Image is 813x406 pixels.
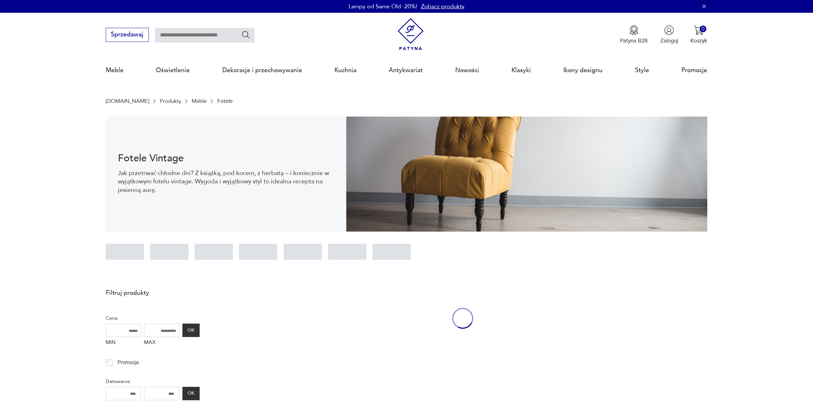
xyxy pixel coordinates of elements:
[106,33,149,38] a: Sprzedawaj
[690,25,707,44] button: 0Koszyk
[700,26,706,32] div: 0
[660,37,678,44] p: Zaloguj
[421,3,464,11] a: Zobacz produkty
[620,37,648,44] p: Patyna B2B
[106,28,149,42] button: Sprzedawaj
[563,56,602,85] a: Ikony designu
[681,56,707,85] a: Promocje
[346,117,707,232] img: 9275102764de9360b0b1aa4293741aa9.jpg
[635,56,649,85] a: Style
[160,98,181,104] a: Produkty
[156,56,190,85] a: Oświetlenie
[106,337,141,349] label: MIN
[106,314,200,322] p: Cena
[664,25,674,35] img: Ikonka użytkownika
[192,98,207,104] a: Meble
[182,324,200,337] button: OK
[118,169,334,194] p: Jak przetrwać chłodne dni? Z książką, pod kocem, z herbatą – i koniecznie w wyjątkowym fotelu vin...
[620,25,648,44] button: Patyna B2B
[106,56,124,85] a: Meble
[144,337,179,349] label: MAX
[349,3,417,11] p: Lampy od Same Old -20%!
[690,37,707,44] p: Koszyk
[222,56,302,85] a: Dekoracje i przechowywanie
[334,56,357,85] a: Kuchnia
[660,25,678,44] button: Zaloguj
[395,18,427,50] img: Patyna - sklep z meblami i dekoracjami vintage
[217,98,233,104] p: Fotele
[106,289,200,297] p: Filtruj produkty
[694,25,704,35] img: Ikona koszyka
[118,358,139,367] p: Promocja
[620,25,648,44] a: Ikona medaluPatyna B2B
[452,285,473,352] div: oval-loading
[389,56,423,85] a: Antykwariat
[106,377,200,386] p: Datowanie
[629,25,639,35] img: Ikona medalu
[106,98,149,104] a: [DOMAIN_NAME]
[455,56,479,85] a: Nowości
[118,154,334,163] h1: Fotele Vintage
[511,56,531,85] a: Klasyki
[241,30,250,39] button: Szukaj
[182,387,200,400] button: OK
